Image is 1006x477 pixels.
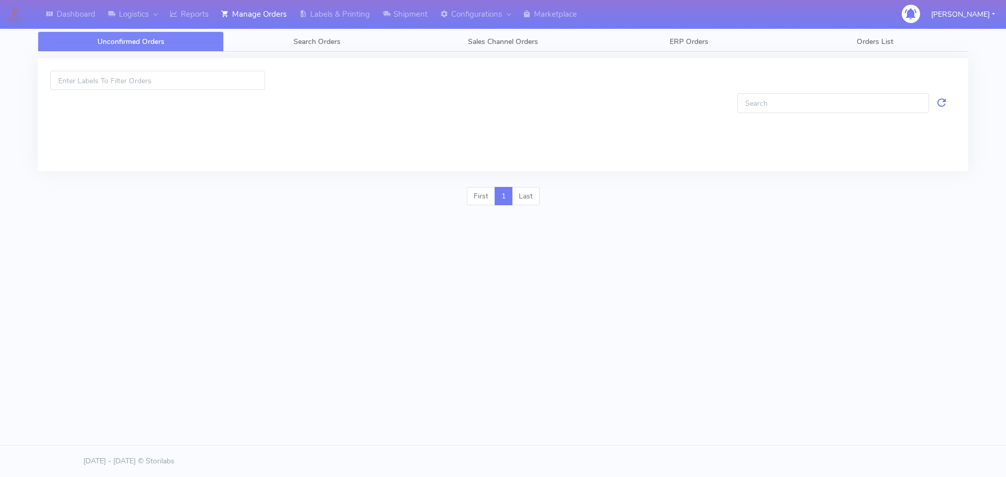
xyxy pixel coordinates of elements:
[293,37,341,47] span: Search Orders
[737,93,929,113] input: Search
[857,37,893,47] span: Orders List
[670,37,708,47] span: ERP Orders
[38,31,968,52] ul: Tabs
[50,71,265,90] input: Enter Labels To Filter Orders
[495,187,512,206] a: 1
[468,37,538,47] span: Sales Channel Orders
[97,37,165,47] span: Unconfirmed Orders
[923,4,1003,25] button: [PERSON_NAME]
